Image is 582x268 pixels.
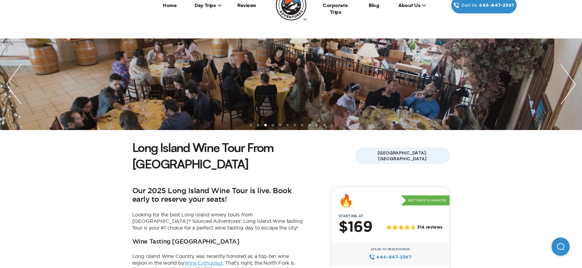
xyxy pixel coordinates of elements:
[369,2,379,8] a: Blog
[339,194,354,207] div: 🔥
[355,147,450,164] span: [GEOGRAPHIC_DATA], [GEOGRAPHIC_DATA]
[459,2,479,9] span: Call Us
[398,2,426,8] span: About Us
[331,214,371,218] span: Starting at
[132,212,303,231] p: Looking for the best Long Island winery tours from [GEOGRAPHIC_DATA]? Sourced Adventures’ Long Is...
[417,225,442,230] span: 314 reviews
[323,124,325,126] li: slide item 11
[250,124,252,126] li: slide item 1
[237,2,256,8] a: Reviews
[272,124,274,126] li: slide item 4
[371,248,410,251] span: Speak to Reservation
[555,38,582,130] img: next slide / item
[264,124,267,126] li: slide item 3
[479,2,514,9] span: 646‍-847‍-2367
[301,124,303,126] li: slide item 8
[195,2,222,8] span: Day Trips
[132,238,240,246] h3: Wine Tasting [GEOGRAPHIC_DATA]
[401,195,450,206] p: Best Price Guarantee
[316,124,318,126] li: slide item 10
[132,187,303,204] h2: Our 2025 Long Island Wine Tour is live. Book early to reserve your seats!
[279,124,281,126] li: slide item 5
[184,260,223,266] a: Wine Enthusiast
[551,237,570,256] iframe: Help Scout Beacon - Open
[132,139,355,172] h1: Long Island Wine Tour From [GEOGRAPHIC_DATA]
[163,2,177,8] a: Home
[294,124,296,126] li: slide item 7
[339,219,372,235] h2: $169
[369,254,412,260] a: 646‍-847‍-2367
[308,124,311,126] li: slide item 9
[330,124,333,126] li: slide item 12
[286,124,289,126] li: slide item 6
[257,124,259,126] li: slide item 2
[376,254,412,260] span: 646‍-847‍-2367
[323,2,348,15] a: Corporate Trips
